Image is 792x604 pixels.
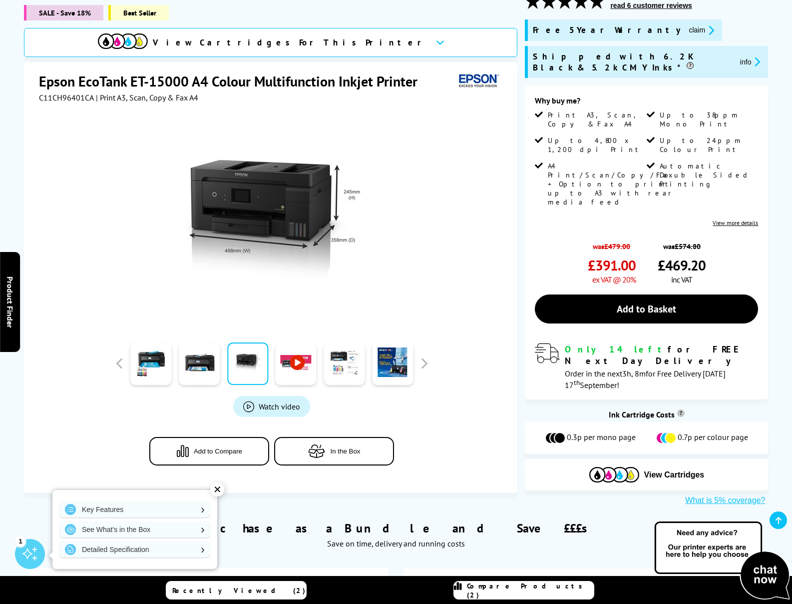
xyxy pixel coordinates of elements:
[274,437,394,465] button: In the Box
[24,5,103,20] span: SALE - Save 18%
[36,538,756,548] div: Save on time, delivery and running costs
[565,343,668,355] span: Only 14 left
[652,520,792,602] img: Open Live Chat window
[5,276,15,328] span: Product Finder
[622,368,646,378] span: 3h, 8m
[60,501,210,517] a: Key Features
[713,219,758,226] a: View more details
[330,447,360,455] span: In the Box
[660,161,756,188] span: Automatic Double Sided Printing
[210,482,224,496] div: ✕
[39,92,94,102] span: C11CH96401CA
[60,541,210,557] a: Detailed Specification
[172,586,306,595] span: Recently Viewed (2)
[686,24,717,36] button: promo-description
[153,37,427,48] span: View Cartridges For This Printer
[548,161,676,206] span: A4 Print/Scan/Copy/Fax + Option to print up to A3 with rear media feed
[607,1,695,10] button: read 6 customer reviews
[737,56,764,67] button: promo-description
[682,495,768,505] button: What is 5% coverage?
[660,110,756,128] span: Up to 38ppm Mono Print
[588,236,636,251] span: was
[535,294,758,323] a: Add to Basket
[644,470,705,479] span: View Cartridges
[548,136,644,154] span: Up to 4,800 x 1,200 dpi Print
[233,396,310,417] a: Product_All_Videos
[39,72,427,90] h1: Epson EcoTank ET-15000 A4 Colour Multifunction Inkjet Printer
[592,274,636,284] span: ex VAT @ 20%
[96,92,198,102] span: | Print A3, Scan, Copy & Fax A4
[658,256,706,274] span: £469.20
[455,72,501,90] img: Epson
[525,409,768,419] div: Ink Cartridge Costs
[678,432,748,444] span: 0.7p per colour page
[535,95,758,110] div: Why buy me?
[565,368,726,390] span: Order in the next for Free Delivery [DATE] 17 September!
[589,467,639,482] img: Cartridges
[174,122,370,318] img: Epson EcoTank ET-15000 Thumbnail
[671,274,692,284] span: inc VAT
[548,110,644,128] span: Print A3, Scan, Copy & Fax A4
[588,256,636,274] span: £391.00
[259,401,300,411] span: Watch video
[567,432,636,444] span: 0.3p per mono page
[533,24,681,36] span: Free 5 Year Warranty
[675,241,701,251] strike: £574.80
[677,409,685,417] sup: Cost per page
[98,33,148,49] img: cmyk-icon.svg
[604,241,630,251] strike: £479.00
[108,5,169,20] span: Best Seller
[660,136,756,154] span: Up to 24ppm Colour Print
[565,343,758,366] div: for FREE Next Day Delivery
[532,466,761,483] button: View Cartridges
[194,447,242,455] span: Add to Compare
[467,581,594,599] span: Compare Products (2)
[24,505,769,553] div: Purchase as a Bundle and Save £££s
[149,437,269,465] button: Add to Compare
[15,535,26,546] div: 1
[574,378,580,387] sup: th
[166,581,307,599] a: Recently Viewed (2)
[453,581,594,599] a: Compare Products (2)
[60,521,210,537] a: See What's in the Box
[533,51,732,73] span: Shipped with 6.2K Black & 5.2k CMY Inks*
[535,343,758,389] div: modal_delivery
[658,236,706,251] span: was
